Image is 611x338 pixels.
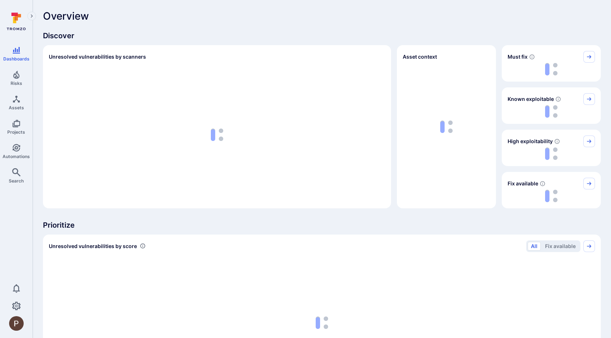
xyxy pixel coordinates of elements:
[545,105,557,118] img: Loading...
[502,87,601,124] div: Known exploitable
[7,129,25,135] span: Projects
[508,95,554,103] span: Known exploitable
[49,53,146,60] h2: Unresolved vulnerabilities by scanners
[554,138,560,144] svg: EPSS score ≥ 0.7
[43,31,601,41] span: Discover
[9,316,24,331] div: Praveer Chaturvedi
[508,63,595,76] div: loading spinner
[43,220,601,230] span: Prioritize
[545,148,557,160] img: Loading...
[508,138,553,145] span: High exploitability
[140,242,146,250] div: Number of vulnerabilities in status 'Open' 'Triaged' and 'In process' grouped by score
[27,12,36,20] button: Expand navigation menu
[529,54,535,60] svg: Risk score >=40 , missed SLA
[502,172,601,208] div: Fix available
[3,56,29,62] span: Dashboards
[508,105,595,118] div: loading spinner
[545,63,557,75] img: Loading...
[49,67,385,203] div: loading spinner
[11,80,22,86] span: Risks
[508,147,595,160] div: loading spinner
[211,129,223,141] img: Loading...
[502,130,601,166] div: High exploitability
[508,180,538,187] span: Fix available
[3,154,30,159] span: Automations
[502,45,601,82] div: Must fix
[316,317,328,329] img: Loading...
[29,13,34,19] i: Expand navigation menu
[555,96,561,102] svg: Confirmed exploitable by KEV
[540,181,545,186] svg: Vulnerabilities with fix available
[43,10,89,22] span: Overview
[9,178,24,184] span: Search
[528,242,541,251] button: All
[542,242,579,251] button: Fix available
[403,53,437,60] span: Asset context
[508,53,528,60] span: Must fix
[545,190,557,202] img: Loading...
[49,243,137,250] span: Unresolved vulnerabilities by score
[9,316,24,331] img: ACg8ocJQYrsZN2b_k7D6jZigyxaGOmQv0pEZbSpnwtTWIqvwEgm4Vg=s96-c
[9,105,24,110] span: Assets
[508,189,595,203] div: loading spinner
